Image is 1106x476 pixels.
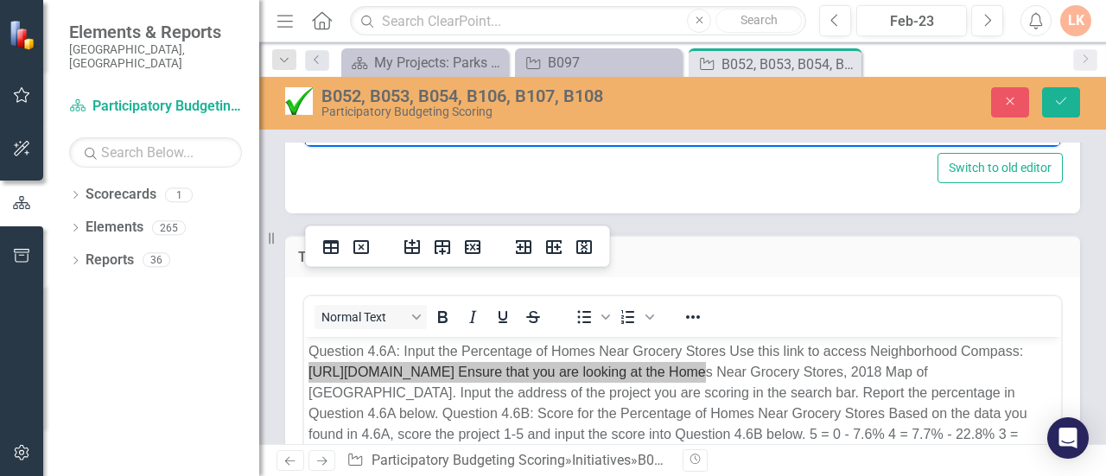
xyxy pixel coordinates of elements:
p: B052 [6,29,62,50]
div: » » [346,451,670,471]
div: Feb-23 [862,11,961,32]
small: [GEOGRAPHIC_DATA], [GEOGRAPHIC_DATA] [69,42,242,71]
span: Search [741,13,778,27]
td: B053 [5,66,64,89]
button: LK [1060,5,1091,36]
a: Scorecards [86,185,156,205]
button: Insert column after [539,235,569,259]
a: B097 [519,52,677,73]
div: My Projects: Parks & Recreation [374,52,504,73]
p: Question 4.6A: Input the Percentage of Homes Near Grocery Stores Use this link to access Neighbor... [4,4,753,129]
div: Participatory Budgeting Scoring [321,105,719,118]
a: Participatory Budgeting Scoring [69,97,242,117]
div: 36 [143,253,170,268]
button: Bold [428,305,457,329]
td: B106 [5,112,64,136]
button: Feb-23 [856,5,967,36]
td: 4 [63,66,104,89]
button: Block Normal Text [315,305,427,329]
strong: Score [65,9,103,23]
a: Elements [86,218,143,238]
td: 4 [63,89,104,112]
button: Italic [458,305,487,329]
td: 37.2% [105,29,146,66]
td: 4 [63,112,104,136]
button: Insert column before [509,235,538,259]
button: Underline [488,305,518,329]
div: Open Intercom Messenger [1047,417,1089,459]
div: B052, B053, B054, B106, B107, B108 [721,54,857,75]
strong: Initiative [6,9,62,23]
span: Normal Text [321,310,406,324]
button: Insert row after [428,235,457,259]
td: 4 [63,136,104,159]
button: Search [715,9,802,33]
div: B052, B053, B054, B106, B107, B108 [638,452,860,468]
a: Initiatives [572,452,631,468]
span: Elements & Reports [69,22,242,42]
div: Numbered list [613,305,657,329]
div: Bullet list [569,305,613,329]
button: Reveal or hide additional toolbar items [678,305,708,329]
td: 4 [63,29,104,66]
div: 1 [165,187,193,202]
a: My Projects: Parks & Recreation [346,52,504,73]
a: Reports [86,251,134,270]
td: B107 [5,136,64,159]
div: B052, B053, B054, B106, B107, B108 [321,86,719,105]
button: Table properties [316,235,346,259]
button: Strikethrough [518,305,548,329]
button: Switch to old editor [938,153,1063,183]
h3: Task 4.6 Instructions [298,250,1067,265]
img: ClearPoint Strategy [8,18,41,51]
button: Delete column [569,235,599,259]
input: Search ClearPoint... [350,6,806,36]
div: 265 [152,220,186,235]
input: Search Below... [69,137,242,168]
td: B108 [5,159,64,182]
img: Complete [285,87,313,115]
button: Delete table [346,235,376,259]
strong: Value [105,9,142,23]
div: B097 [548,52,677,73]
button: Delete row [458,235,487,259]
td: 4 [63,159,104,182]
a: Participatory Budgeting Scoring [372,452,565,468]
td: B054 [5,89,64,112]
td: 4 [63,182,104,206]
button: Insert row before [397,235,427,259]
